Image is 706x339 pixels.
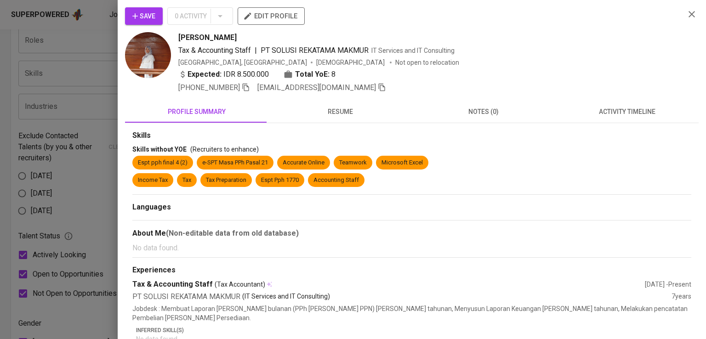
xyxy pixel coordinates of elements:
[645,280,691,289] div: [DATE] - Present
[238,12,305,19] a: edit profile
[131,106,263,118] span: profile summary
[283,158,325,167] div: Accurate Online
[132,130,691,141] div: Skills
[202,158,268,167] div: e-SPT Masa PPh Pasal 21
[257,83,376,92] span: [EMAIL_ADDRESS][DOMAIN_NAME]
[188,69,222,80] b: Expected:
[178,69,269,80] div: IDR 8.500.000
[132,304,691,322] p: Jobdesk : Membuat Laporan [PERSON_NAME] bulanan (PPh [PERSON_NAME] PPN) [PERSON_NAME] tahunan, Me...
[132,243,691,254] p: No data found.
[178,58,307,67] div: [GEOGRAPHIC_DATA], [GEOGRAPHIC_DATA]
[132,202,691,213] div: Languages
[242,292,330,302] p: (IT Services and IT Consulting)
[125,32,171,78] img: 410ce8822b4ab8074046c7eb91d69893.jpg
[138,158,188,167] div: Espt pph final 4 (2)
[274,106,406,118] span: resume
[132,11,155,22] span: Save
[331,69,336,80] span: 8
[136,326,691,334] p: Inferred Skill(s)
[178,46,251,55] span: Tax & Accounting Staff
[132,279,645,290] div: Tax & Accounting Staff
[255,45,257,56] span: |
[313,176,359,185] div: Accounting Staff
[125,7,163,25] button: Save
[138,176,168,185] div: Income Tax
[190,146,259,153] span: (Recruiters to enhance)
[245,10,297,22] span: edit profile
[132,228,691,239] div: About Me
[206,176,246,185] div: Tax Preparation
[339,158,367,167] div: Teamwork
[238,7,305,25] button: edit profile
[178,83,240,92] span: [PHONE_NUMBER]
[371,47,455,54] span: IT Services and IT Consulting
[381,158,423,167] div: Microsoft Excel
[316,58,386,67] span: [DEMOGRAPHIC_DATA]
[395,58,459,67] p: Not open to relocation
[417,106,550,118] span: notes (0)
[561,106,693,118] span: activity timeline
[132,265,691,276] div: Experiences
[132,146,187,153] span: Skills without YOE
[672,292,691,302] div: 7 years
[166,229,299,237] b: (Non-editable data from old database)
[261,176,299,185] div: Espt Pph 1770
[215,280,265,289] span: (Tax Accountant)
[182,176,191,185] div: Tax
[261,46,369,55] span: PT SOLUSI REKATAMA MAKMUR
[178,32,237,43] span: [PERSON_NAME]
[295,69,330,80] b: Total YoE:
[132,292,672,302] div: PT SOLUSI REKATAMA MAKMUR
